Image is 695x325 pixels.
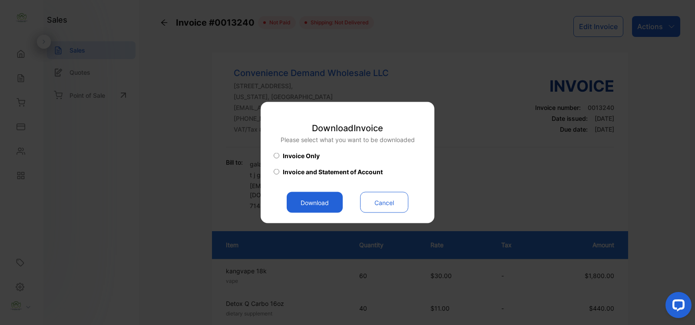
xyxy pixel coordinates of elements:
button: Cancel [360,192,408,213]
span: Invoice Only [283,151,320,160]
button: Download [287,192,343,213]
span: Invoice and Statement of Account [283,167,383,176]
p: Download Invoice [281,122,415,135]
p: Please select what you want to be downloaded [281,135,415,144]
iframe: LiveChat chat widget [659,289,695,325]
